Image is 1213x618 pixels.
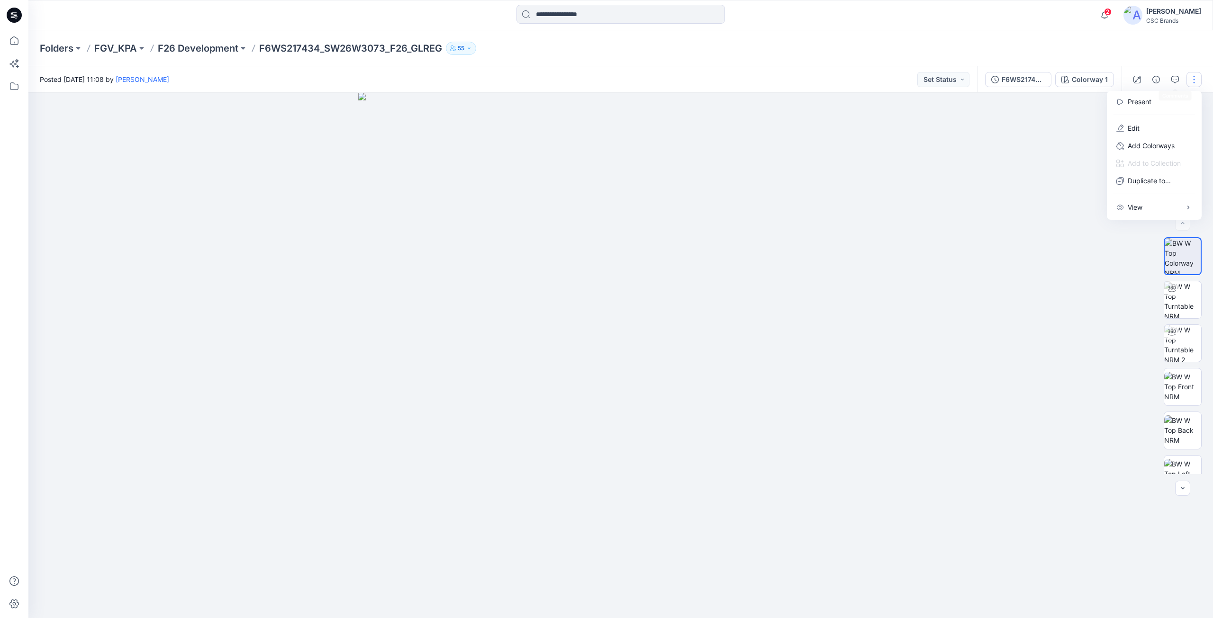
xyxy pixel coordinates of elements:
[1055,72,1114,87] button: Colorway 1
[40,42,73,55] a: Folders
[1104,8,1112,16] span: 2
[1146,6,1201,17] div: [PERSON_NAME]
[1164,372,1201,402] img: BW W Top Front NRM
[1128,202,1142,212] p: View
[1072,74,1108,85] div: Colorway 1
[1165,238,1201,274] img: BW W Top Colorway NRM
[1002,74,1045,85] div: F6WS217434_SW26W3073_F26_GLREG_VFA
[1128,141,1175,151] p: Add Colorways
[1128,123,1140,133] a: Edit
[259,42,442,55] p: F6WS217434_SW26W3073_F26_GLREG
[94,42,137,55] a: FGV_KPA
[1146,17,1201,24] div: CSC Brands
[1128,97,1151,107] a: Present
[1128,176,1171,186] p: Duplicate to...
[1123,6,1142,25] img: avatar
[358,93,884,618] img: eyJhbGciOiJIUzI1NiIsImtpZCI6IjAiLCJzbHQiOiJzZXMiLCJ0eXAiOiJKV1QifQ.eyJkYXRhIjp7InR5cGUiOiJzdG9yYW...
[446,42,476,55] button: 55
[1164,325,1201,362] img: BW W Top Turntable NRM 2
[1149,72,1164,87] button: Details
[158,42,238,55] a: F26 Development
[1164,415,1201,445] img: BW W Top Back NRM
[116,75,169,83] a: [PERSON_NAME]
[985,72,1051,87] button: F6WS217434_SW26W3073_F26_GLREG_VFA
[40,74,169,84] span: Posted [DATE] 11:08 by
[458,43,464,54] p: 55
[1164,281,1201,318] img: BW W Top Turntable NRM
[1164,459,1201,489] img: BW W Top Left NRM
